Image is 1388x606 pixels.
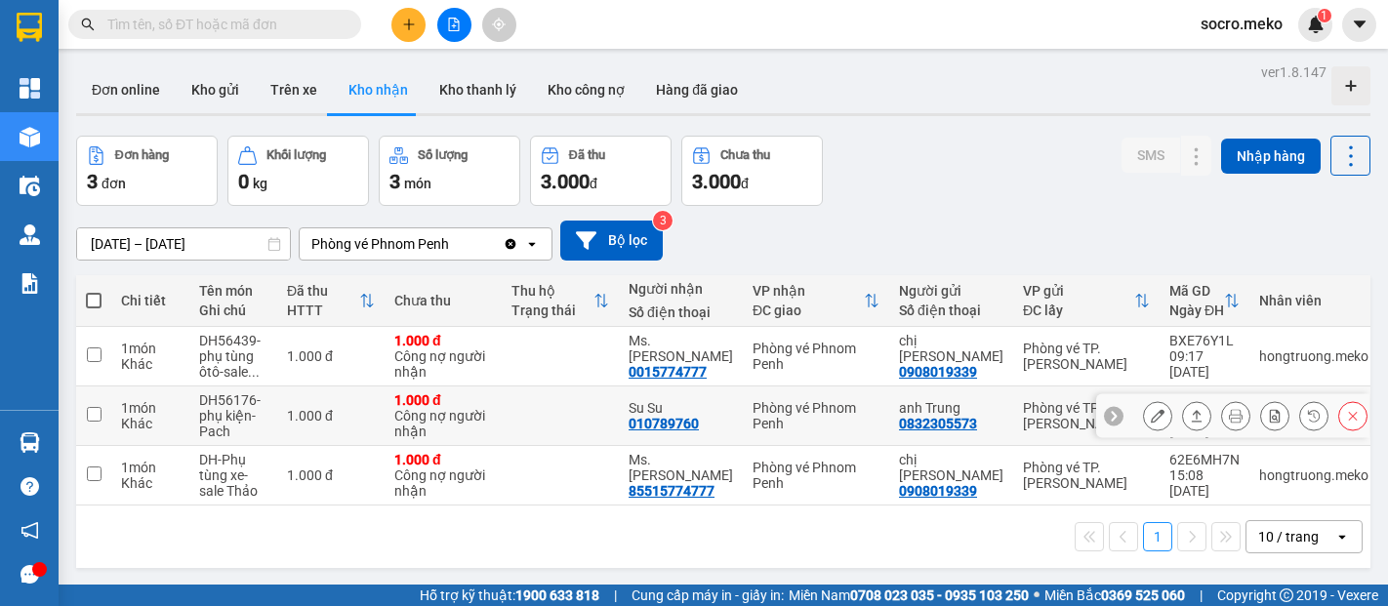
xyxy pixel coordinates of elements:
div: 1.000 đ [287,467,375,483]
div: Đã thu [287,283,359,299]
img: warehouse-icon [20,176,40,196]
span: search [81,18,95,31]
button: caret-down [1342,8,1376,42]
div: ĐC giao [753,303,864,318]
div: 1 món [121,460,180,475]
div: Giao hàng [1182,401,1211,430]
div: Sửa đơn hàng [1143,401,1172,430]
div: DH-Phụ tùng xe-sale Thảo [199,452,267,499]
span: notification [20,521,39,540]
div: ver 1.8.147 [1261,61,1327,83]
div: Phòng vé TP. [PERSON_NAME] [1023,460,1150,491]
div: Công nợ người nhận [394,467,492,499]
div: Phòng vé TP. [PERSON_NAME] [1023,400,1150,431]
div: 1.000 đ [287,408,375,424]
div: 1.000 đ [394,392,492,408]
div: Công nợ người nhận [394,348,492,380]
div: ĐC lấy [1023,303,1134,318]
div: Mã GD [1169,283,1224,299]
div: Phòng vé TP. [PERSON_NAME] [1023,341,1150,372]
span: 1 [1321,9,1327,22]
div: Công nợ người nhận [394,408,492,439]
input: Select a date range. [77,228,290,260]
div: Người nhận [629,281,733,297]
button: aim [482,8,516,42]
img: warehouse-icon [20,127,40,147]
span: 3.000 [541,170,590,193]
div: DH56439-phụ tùng ôtô-sale thảo [199,333,267,380]
div: Nhân viên [1259,293,1368,308]
button: Kho nhận [333,66,424,113]
div: chị Minh Thảo [899,333,1003,364]
span: 3 [389,170,400,193]
div: TLU3PXBA [1169,392,1240,408]
div: Khác [121,416,180,431]
span: Hỗ trợ kỹ thuật: [420,585,599,606]
div: hongtruong.meko [1259,348,1368,364]
th: Toggle SortBy [502,275,619,327]
span: Miền Bắc [1044,585,1185,606]
div: chị Minh Thảo [899,452,1003,483]
button: Kho thanh lý [424,66,532,113]
div: Tạo kho hàng mới [1331,66,1370,105]
div: Chưa thu [720,148,770,162]
span: đ [590,176,597,191]
button: SMS [1122,138,1180,173]
th: Toggle SortBy [1013,275,1160,327]
div: 010789760 [629,416,699,431]
div: Phòng vé Phnom Penh [753,341,879,372]
span: aim [492,18,506,31]
div: Ms. Kim Hak [629,452,733,483]
button: Đơn online [76,66,176,113]
div: 1.000 đ [394,452,492,467]
div: BXE76Y1L [1169,333,1240,348]
div: Tên món [199,283,267,299]
button: file-add [437,8,471,42]
span: file-add [447,18,461,31]
button: Khối lượng0kg [227,136,369,206]
div: Chưa thu [394,293,492,308]
button: plus [391,8,426,42]
div: 85515774777 [629,483,714,499]
img: logo-vxr [17,13,42,42]
div: DH56176-phụ kiện- Pach [199,392,267,439]
img: warehouse-icon [20,432,40,453]
span: Miền Nam [789,585,1029,606]
button: Bộ lọc [560,221,663,261]
span: 0 [238,170,249,193]
div: Thu hộ [511,283,593,299]
button: Đơn hàng3đơn [76,136,218,206]
input: Tìm tên, số ĐT hoặc mã đơn [107,14,338,35]
span: 3.000 [692,170,741,193]
div: Khác [121,356,180,372]
button: Nhập hàng [1221,139,1321,174]
div: 0015774777 [629,364,707,380]
sup: 1 [1318,9,1331,22]
button: Trên xe [255,66,333,113]
div: Ngày ĐH [1169,303,1224,318]
div: Khác [121,475,180,491]
button: Hàng đã giao [640,66,754,113]
span: copyright [1280,588,1293,602]
strong: 0708 023 035 - 0935 103 250 [850,587,1029,603]
button: Chưa thu3.000đ [681,136,823,206]
sup: 3 [653,211,673,230]
svg: open [1334,529,1350,545]
span: socro.meko [1185,12,1298,36]
div: Đã thu [569,148,605,162]
div: 62E6MH7N [1169,452,1240,467]
div: VP nhận [753,283,864,299]
div: 0908019339 [899,364,977,380]
button: Kho gửi [176,66,255,113]
button: Kho công nợ [532,66,640,113]
strong: 1900 633 818 [515,587,599,603]
div: Phòng vé Phnom Penh [753,460,879,491]
div: anh Trung [899,400,1003,416]
span: ⚪️ [1034,591,1040,599]
div: Trạng thái [511,303,593,318]
span: question-circle [20,477,39,496]
div: Số điện thoại [899,303,1003,318]
div: VP gửi [1023,283,1134,299]
span: ... [248,364,260,380]
div: 1 món [121,341,180,356]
